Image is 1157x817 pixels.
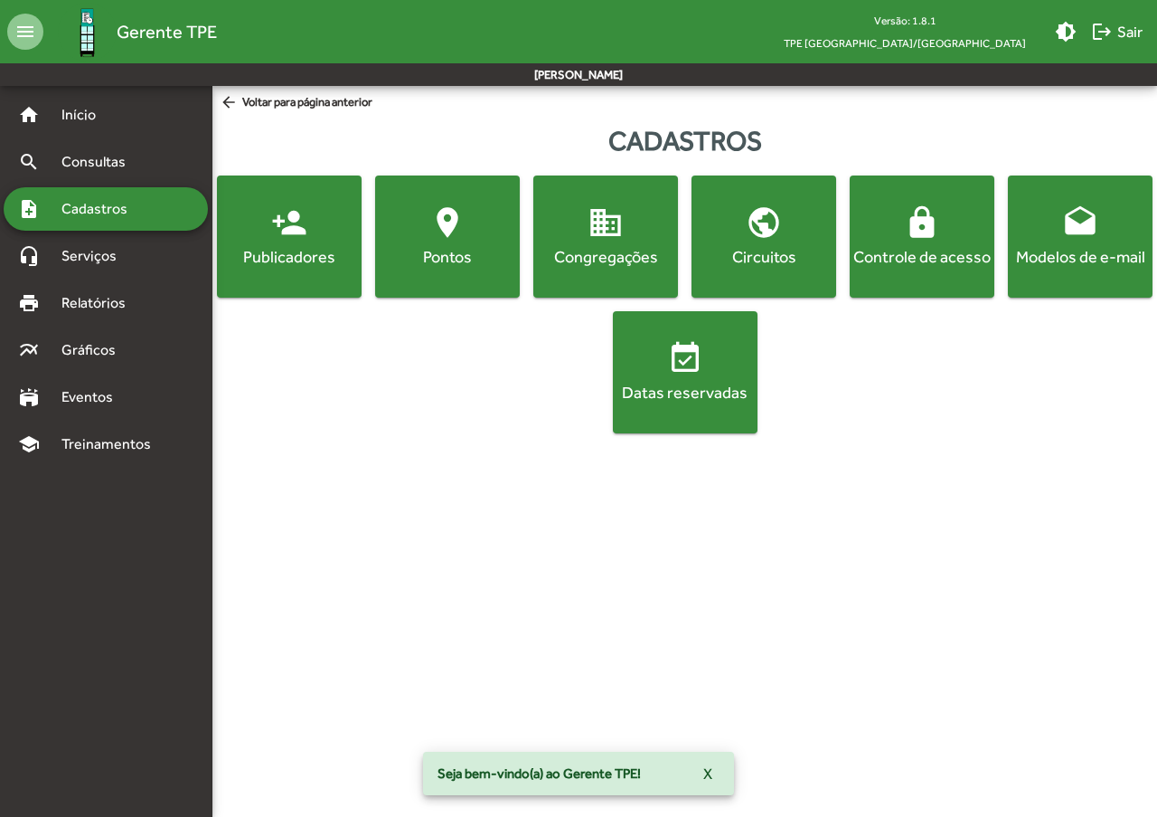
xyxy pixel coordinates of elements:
[51,104,122,126] span: Início
[904,204,940,241] mat-icon: lock
[1084,15,1150,48] button: Sair
[51,339,140,361] span: Gráficos
[667,340,703,376] mat-icon: event_available
[271,204,307,241] mat-icon: person_add
[18,433,40,455] mat-icon: school
[51,292,149,314] span: Relatórios
[51,151,149,173] span: Consultas
[746,204,782,241] mat-icon: public
[18,104,40,126] mat-icon: home
[429,204,466,241] mat-icon: location_on
[1008,176,1152,298] button: Modelos de e-mail
[375,176,520,298] button: Pontos
[51,433,173,455] span: Treinamentos
[691,176,836,298] button: Circuitos
[18,198,40,220] mat-icon: note_add
[537,245,674,268] div: Congregações
[1091,21,1113,43] mat-icon: logout
[18,339,40,361] mat-icon: multiline_chart
[220,93,372,113] span: Voltar para página anterior
[58,3,117,62] img: Logo
[769,9,1040,32] div: Versão: 1.8.1
[51,198,151,220] span: Cadastros
[51,386,137,408] span: Eventos
[212,120,1157,161] div: Cadastros
[695,245,832,268] div: Circuitos
[51,245,141,267] span: Serviços
[18,245,40,267] mat-icon: headset_mic
[43,3,217,62] a: Gerente TPE
[689,757,727,790] button: X
[1062,204,1098,241] mat-icon: drafts
[613,311,757,433] button: Datas reservadas
[117,17,217,46] span: Gerente TPE
[379,245,516,268] div: Pontos
[18,386,40,408] mat-icon: stadium
[588,204,624,241] mat-icon: domain
[217,176,362,298] button: Publicadores
[853,245,991,268] div: Controle de acesso
[1091,15,1143,48] span: Sair
[769,32,1040,54] span: TPE [GEOGRAPHIC_DATA]/[GEOGRAPHIC_DATA]
[18,292,40,314] mat-icon: print
[1011,245,1149,268] div: Modelos de e-mail
[18,151,40,173] mat-icon: search
[220,93,242,113] mat-icon: arrow_back
[616,381,754,404] div: Datas reservadas
[703,757,712,790] span: X
[221,245,358,268] div: Publicadores
[437,765,641,783] span: Seja bem-vindo(a) ao Gerente TPE!
[7,14,43,50] mat-icon: menu
[850,176,994,298] button: Controle de acesso
[1055,21,1077,43] mat-icon: brightness_medium
[533,176,678,298] button: Congregações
